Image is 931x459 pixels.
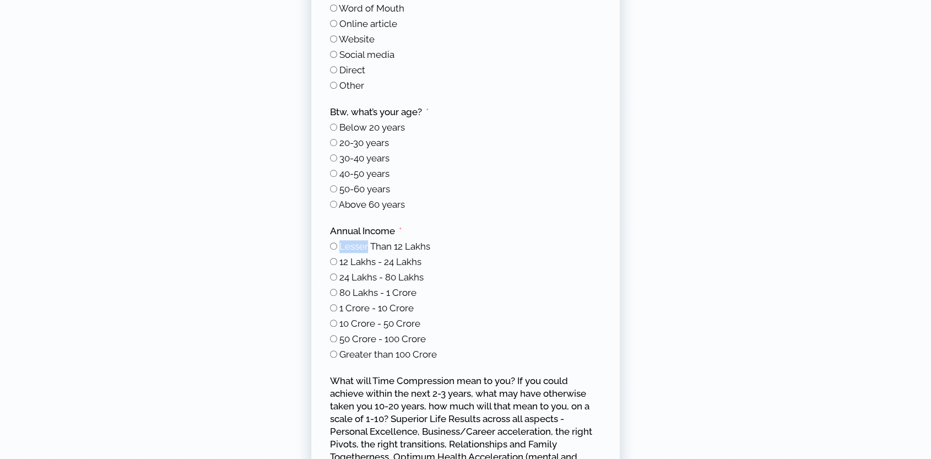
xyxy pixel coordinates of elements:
[339,303,414,314] span: 1 Crore - 10 Crore
[339,18,397,29] span: Online article
[330,335,337,342] input: 50 Crore - 100 Crore
[330,4,337,12] input: Word of Mouth
[339,153,389,164] span: 30-40 years
[339,34,375,45] span: Website
[339,80,364,91] span: Other
[339,333,426,344] span: 50 Crore - 100 Crore
[330,258,337,265] input: 12 Lakhs - 24 Lakhs
[339,272,424,283] span: 24 Lakhs - 80 Lakhs
[330,66,337,73] input: Direct
[339,349,437,360] span: Greater than 100 Crore
[330,51,337,58] input: Social media
[339,168,389,179] span: 40-50 years
[330,350,337,358] input: Greater than 100 Crore
[330,304,337,311] input: 1 Crore - 10 Crore
[339,122,405,133] span: Below 20 years
[330,170,337,177] input: 40-50 years
[330,82,337,89] input: Other
[339,256,421,267] span: 12 Lakhs - 24 Lakhs
[339,183,390,195] span: 50-60 years
[330,139,337,146] input: 20-30 years
[330,106,429,118] label: Btw, what’s your age?
[330,242,337,250] input: Lesser Than 12 Lakhs
[330,185,337,192] input: 50-60 years
[339,3,404,14] span: Word of Mouth
[330,273,337,280] input: 24 Lakhs - 80 Lakhs
[339,318,420,329] span: 10 Crore - 50 Crore
[330,225,402,237] label: Annual Income
[330,320,337,327] input: 10 Crore - 50 Crore
[330,201,337,208] input: Above 60 years
[339,137,389,148] span: 20-30 years
[330,154,337,161] input: 30-40 years
[339,49,394,60] span: Social media
[339,241,430,252] span: Lesser Than 12 Lakhs
[330,123,337,131] input: Below 20 years
[339,64,365,75] span: Direct
[330,20,337,27] input: Online article
[330,35,337,42] input: Website
[339,199,405,210] span: Above 60 years
[339,287,416,298] span: 80 Lakhs - 1 Crore
[330,289,337,296] input: 80 Lakhs - 1 Crore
